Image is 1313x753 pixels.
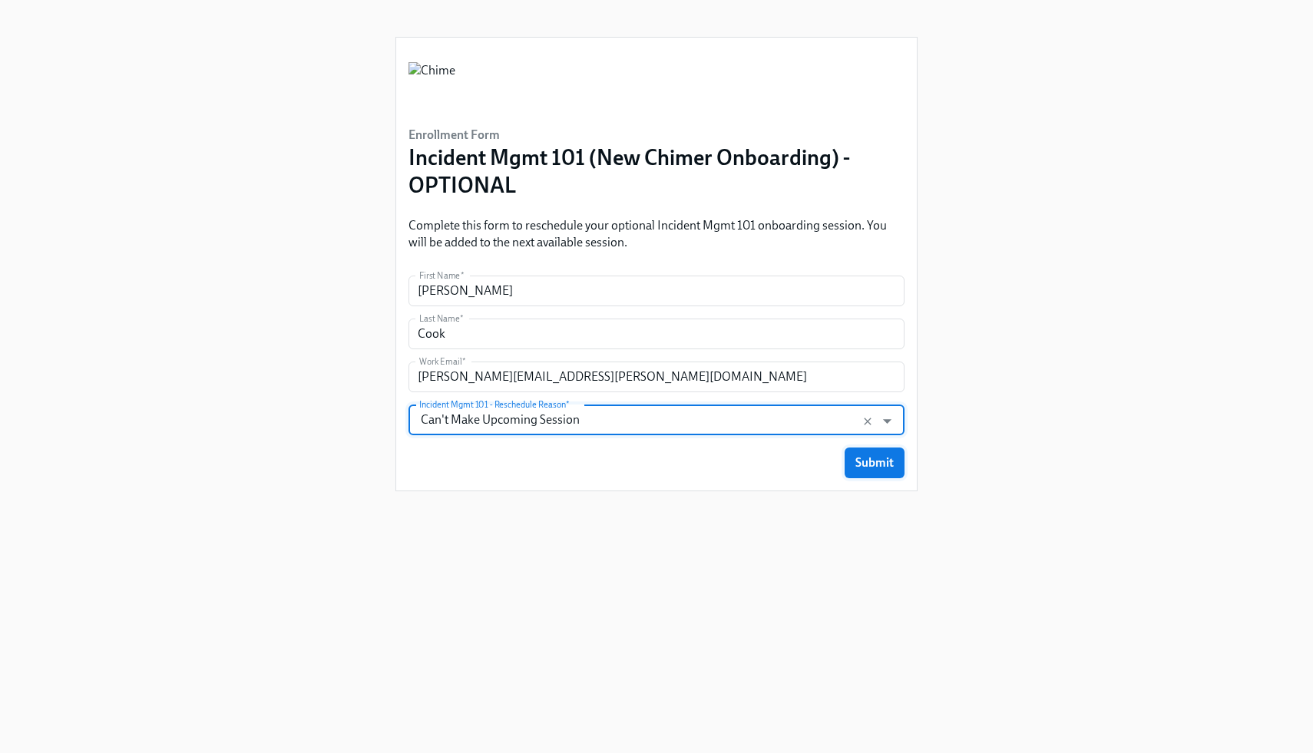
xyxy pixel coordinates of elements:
img: Chime [408,62,455,108]
p: Complete this form to reschedule your optional Incident Mgmt 101 onboarding session. You will be ... [408,217,905,251]
span: Submit [855,455,894,471]
h6: Enrollment Form [408,127,905,144]
button: Submit [845,448,905,478]
button: Clear [858,412,877,431]
button: Open [875,409,899,433]
h3: Incident Mgmt 101 (New Chimer Onboarding) - OPTIONAL [408,144,905,199]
